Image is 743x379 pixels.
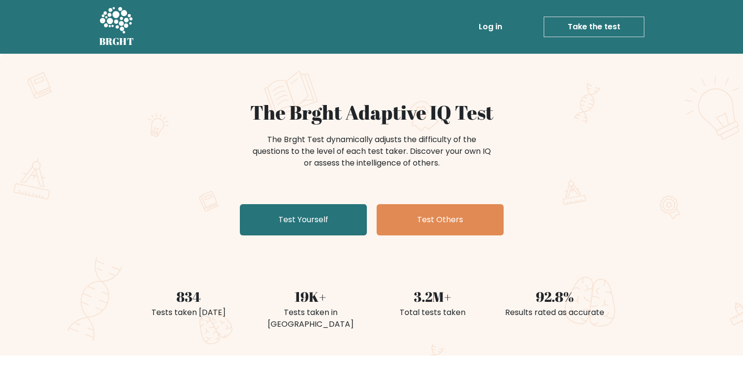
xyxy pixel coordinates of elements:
a: Log in [475,17,506,37]
div: Tests taken [DATE] [133,307,244,318]
div: Tests taken in [GEOGRAPHIC_DATA] [255,307,366,330]
div: 92.8% [500,286,610,307]
a: Take the test [544,17,644,37]
h5: BRGHT [99,36,134,47]
a: Test Others [377,204,504,235]
div: 3.2M+ [378,286,488,307]
div: Results rated as accurate [500,307,610,318]
a: Test Yourself [240,204,367,235]
a: BRGHT [99,4,134,50]
h1: The Brght Adaptive IQ Test [133,101,610,124]
div: 834 [133,286,244,307]
div: Total tests taken [378,307,488,318]
div: The Brght Test dynamically adjusts the difficulty of the questions to the level of each test take... [250,134,494,169]
div: 19K+ [255,286,366,307]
